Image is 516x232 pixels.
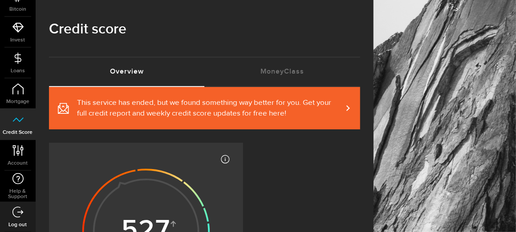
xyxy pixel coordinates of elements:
a: This service has ended, but we found something way better for you. Get your full credit report an... [49,87,360,129]
a: MoneyClass [205,58,361,86]
h1: Credit score [49,18,360,41]
ul: Tabs Navigation [49,57,360,87]
span: This service has ended, but we found something way better for you. Get your full credit report an... [77,98,342,119]
button: Open LiveChat chat widget [7,4,34,30]
a: Overview [49,58,205,86]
